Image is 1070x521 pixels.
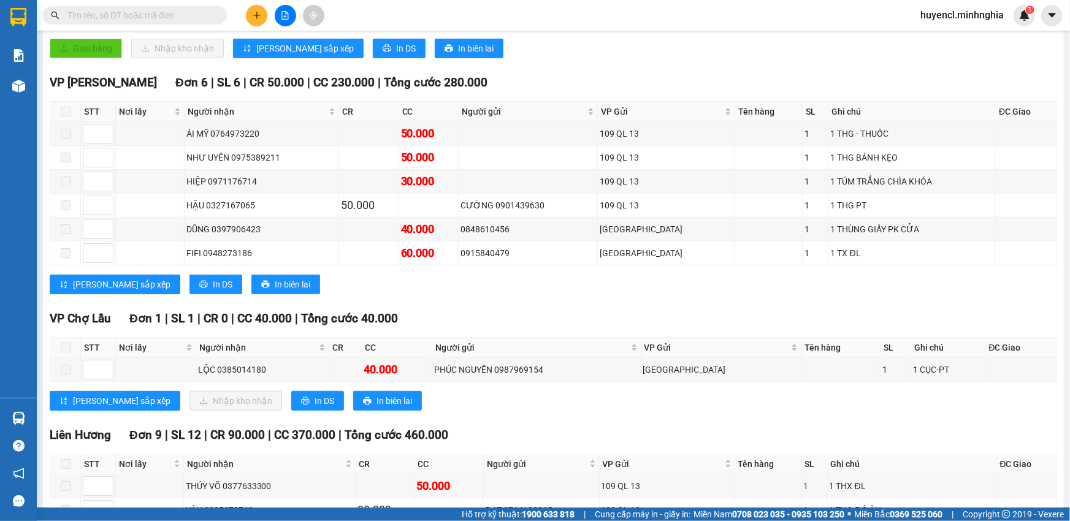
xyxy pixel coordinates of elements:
span: Đơn 1 [129,311,162,325]
th: STT [81,454,116,474]
td: Sài Gòn [641,358,802,382]
button: printerIn DS [291,391,344,411]
span: notification [13,468,25,479]
th: Ghi chú [911,338,986,358]
span: CC 370.000 [274,428,335,442]
div: 50.000 [401,125,457,142]
span: CC 40.000 [237,311,292,325]
span: question-circle [13,440,25,452]
div: 1 [804,151,827,164]
input: Tìm tên, số ĐT hoặc mã đơn [67,9,212,22]
th: CR [356,454,415,474]
span: In biên lai [275,278,310,291]
div: ÁI MỸ 0764973220 [186,127,337,140]
button: aim [303,5,324,26]
div: 30.000 [357,501,413,519]
div: 1 TX ĐL [831,246,994,260]
div: FIFI 0948273186 [186,246,337,260]
img: icon-new-feature [1019,10,1030,21]
th: ĐC Giao [996,102,1057,122]
span: | [952,508,953,521]
div: 109 QL 13 [600,127,733,140]
td: 109 QL 13 [598,170,735,194]
div: 1 [804,503,825,517]
span: Người nhận [188,105,326,118]
div: VÂN 0935170749 [186,503,353,517]
span: message [13,495,25,507]
span: CC 230.000 [313,75,375,89]
th: CC [415,454,484,474]
td: 109 QL 13 [598,146,735,170]
div: 0915840479 [460,246,595,260]
span: | [307,75,310,89]
th: CR [339,102,399,122]
td: 109 QL 13 [600,474,735,498]
div: 1 THÙNG GIẤY PK CỬA [831,222,994,236]
div: 1 [804,246,827,260]
td: Sài Gòn [598,241,735,265]
button: printerIn biên lai [353,391,422,411]
div: 109 QL 13 [600,199,733,212]
span: Người nhận [187,457,343,471]
th: ĐC Giao [986,338,1057,358]
img: warehouse-icon [12,412,25,425]
div: 1 THX ĐL [830,479,995,493]
span: [PERSON_NAME] sắp xếp [73,394,170,408]
span: VP [PERSON_NAME] [50,75,157,89]
button: sort-ascending[PERSON_NAME] sắp xếp [233,39,364,58]
th: SL [881,338,911,358]
button: uploadGiao hàng [50,39,122,58]
button: sort-ascending[PERSON_NAME] sắp xếp [50,391,180,411]
span: | [165,311,168,325]
img: warehouse-icon [12,80,25,93]
span: CR 90.000 [210,428,265,442]
th: CC [362,338,432,358]
div: 1 THG - THUỐC [831,127,994,140]
td: 109 QL 13 [598,194,735,218]
span: Miền Nam [694,508,844,521]
td: 109 QL 13 [598,122,735,146]
span: sort-ascending [59,397,68,406]
th: CC [399,102,459,122]
span: VP Gửi [644,341,789,354]
div: HIỆP 0971176714 [186,175,337,188]
span: SL 12 [171,428,201,442]
span: | [197,311,201,325]
span: plus [253,11,261,20]
th: STT [81,102,116,122]
div: 1 [804,222,827,236]
div: [GEOGRAPHIC_DATA] [643,363,800,376]
th: SL [803,102,829,122]
td: Sài Gòn [598,218,735,241]
span: | [204,428,207,442]
th: Ghi chú [829,102,996,122]
th: SL [802,454,828,474]
sup: 1 [1026,6,1034,14]
button: sort-ascending[PERSON_NAME] sắp xếp [50,275,180,294]
div: [GEOGRAPHIC_DATA] [600,246,733,260]
span: Tổng cước 460.000 [345,428,448,442]
span: | [584,508,586,521]
div: 109 QL 13 [600,151,733,164]
span: ⚪️ [847,512,851,517]
div: 1 [882,363,909,376]
span: SL 1 [171,311,194,325]
button: caret-down [1041,5,1063,26]
span: Miền Bắc [854,508,942,521]
span: [PERSON_NAME] sắp xếp [256,42,354,55]
div: [GEOGRAPHIC_DATA] [600,222,733,236]
span: | [211,75,214,89]
div: LỘC 0385014180 [198,363,327,376]
span: In DS [396,42,416,55]
div: 40.000 [401,221,457,238]
span: In biên lai [458,42,494,55]
span: | [165,428,168,442]
div: 1 THG ĐỒ ĂN [830,503,995,517]
span: VP Gửi [603,457,722,471]
span: | [378,75,381,89]
span: In DS [315,394,334,408]
span: Hỗ trợ kỹ thuật: [462,508,575,521]
div: NHƯ UYÊN 0975389211 [186,151,337,164]
span: Nơi lấy [119,341,183,354]
div: 30.000 [401,173,457,190]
